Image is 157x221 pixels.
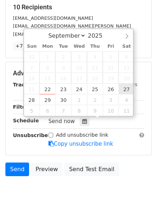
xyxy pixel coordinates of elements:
[119,62,134,73] span: September 13, 2025
[55,105,71,116] span: October 7, 2025
[87,73,103,84] span: September 18, 2025
[13,69,144,77] h5: Advanced
[87,84,103,94] span: September 25, 2025
[119,84,134,94] span: September 27, 2025
[103,105,119,116] span: October 10, 2025
[13,132,48,138] strong: Unsubscribe
[103,51,119,62] span: September 5, 2025
[55,62,71,73] span: September 9, 2025
[24,105,40,116] span: October 5, 2025
[119,94,134,105] span: October 4, 2025
[64,163,119,176] a: Send Test Email
[55,44,71,49] span: Tue
[40,44,55,49] span: Mon
[5,163,29,176] a: Send
[71,62,87,73] span: September 10, 2025
[103,84,119,94] span: September 26, 2025
[13,32,93,37] small: [EMAIL_ADDRESS][DOMAIN_NAME]
[87,94,103,105] span: October 2, 2025
[103,44,119,49] span: Fri
[40,105,55,116] span: October 6, 2025
[31,163,63,176] a: Preview
[24,44,40,49] span: Sun
[87,44,103,49] span: Thu
[24,51,40,62] span: August 31, 2025
[103,94,119,105] span: October 3, 2025
[55,73,71,84] span: September 16, 2025
[13,3,144,11] h5: 10 Recipients
[56,131,108,139] label: Add unsubscribe link
[40,94,55,105] span: September 29, 2025
[71,84,87,94] span: September 24, 2025
[40,51,55,62] span: September 1, 2025
[13,23,131,29] small: [EMAIL_ADDRESS][DOMAIN_NAME][PERSON_NAME]
[49,141,113,147] a: Copy unsubscribe link
[119,44,134,49] span: Sat
[119,51,134,62] span: September 6, 2025
[119,105,134,116] span: October 11, 2025
[40,62,55,73] span: September 8, 2025
[40,73,55,84] span: September 15, 2025
[49,118,75,124] span: Send now
[13,42,40,51] a: +7 more
[13,82,37,88] strong: Tracking
[86,32,112,39] input: Year
[24,73,40,84] span: September 14, 2025
[55,84,71,94] span: September 23, 2025
[87,105,103,116] span: October 9, 2025
[71,94,87,105] span: October 1, 2025
[87,51,103,62] span: September 4, 2025
[55,51,71,62] span: September 2, 2025
[13,15,93,21] small: [EMAIL_ADDRESS][DOMAIN_NAME]
[103,62,119,73] span: September 12, 2025
[121,187,157,221] iframe: Chat Widget
[71,73,87,84] span: September 17, 2025
[13,104,31,110] strong: Filters
[24,94,40,105] span: September 28, 2025
[40,84,55,94] span: September 22, 2025
[87,62,103,73] span: September 11, 2025
[71,105,87,116] span: October 8, 2025
[71,44,87,49] span: Wed
[24,62,40,73] span: September 7, 2025
[119,73,134,84] span: September 20, 2025
[24,84,40,94] span: September 21, 2025
[13,118,39,123] strong: Schedule
[71,51,87,62] span: September 3, 2025
[103,73,119,84] span: September 19, 2025
[55,94,71,105] span: September 30, 2025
